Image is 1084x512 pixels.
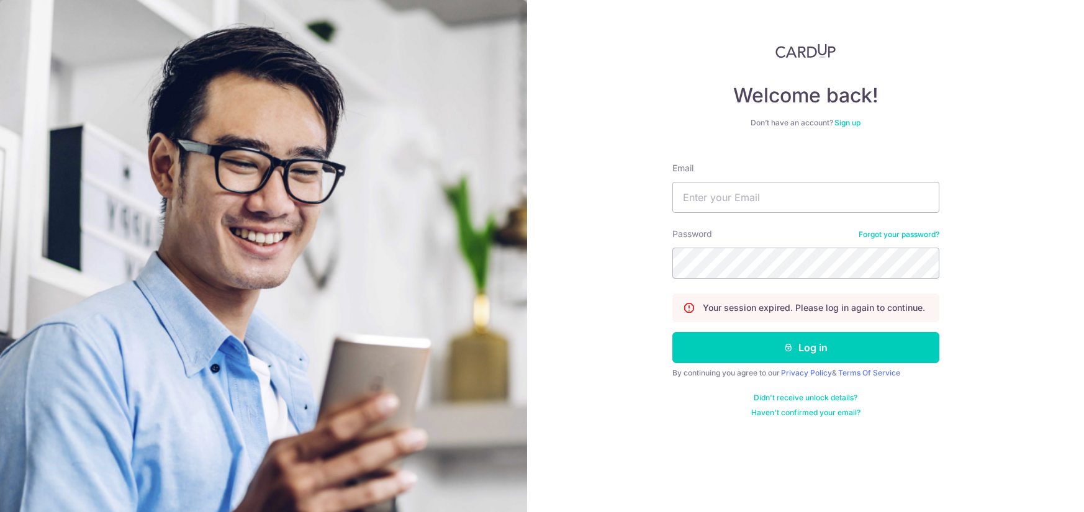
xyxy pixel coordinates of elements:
[859,230,939,240] a: Forgot your password?
[672,83,939,108] h4: Welcome back!
[751,408,860,418] a: Haven't confirmed your email?
[672,368,939,378] div: By continuing you agree to our &
[672,118,939,128] div: Don’t have an account?
[672,162,693,174] label: Email
[672,182,939,213] input: Enter your Email
[838,368,900,377] a: Terms Of Service
[672,228,712,240] label: Password
[775,43,836,58] img: CardUp Logo
[703,302,925,314] p: Your session expired. Please log in again to continue.
[834,118,860,127] a: Sign up
[781,368,832,377] a: Privacy Policy
[672,332,939,363] button: Log in
[754,393,857,403] a: Didn't receive unlock details?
